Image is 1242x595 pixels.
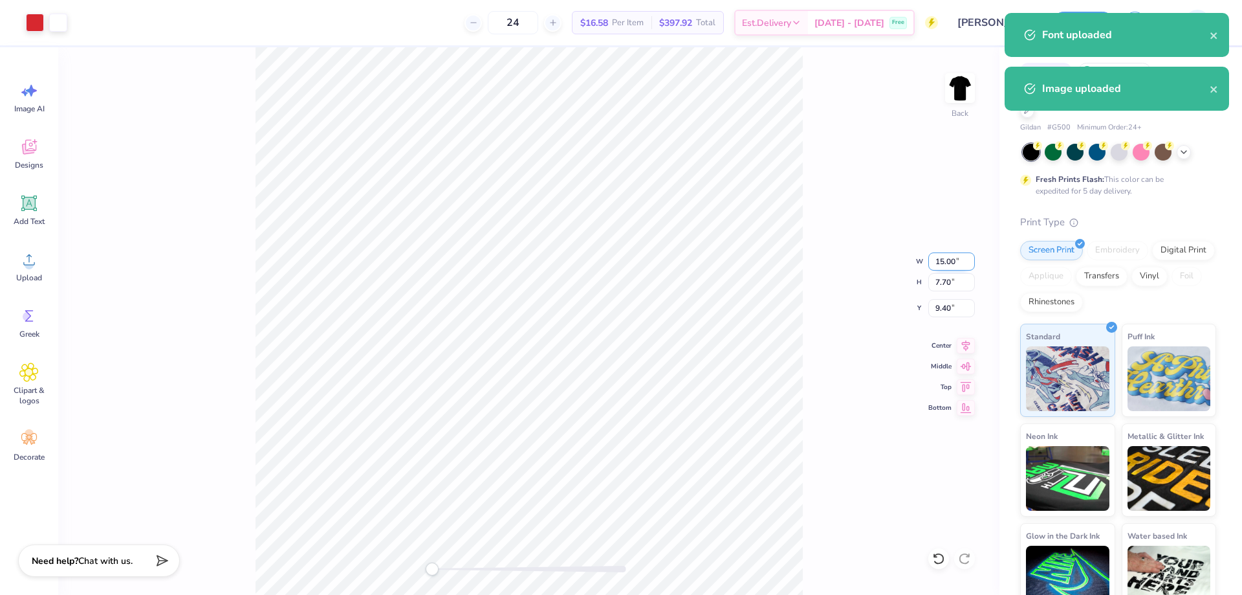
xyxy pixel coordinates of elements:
img: Metallic & Glitter Ink [1128,446,1211,511]
span: Designs [15,160,43,170]
span: Minimum Order: 24 + [1077,122,1142,133]
span: Puff Ink [1128,330,1155,343]
span: Gildan [1020,122,1041,133]
span: Bottom [928,403,952,413]
div: Embroidery [1087,241,1148,260]
span: Metallic & Glitter Ink [1128,429,1204,443]
span: Middle [928,361,952,372]
span: Top [928,382,952,392]
span: Greek [19,329,39,339]
span: # G500 [1047,122,1071,133]
span: Est. Delivery [742,16,791,30]
div: Rhinestones [1020,293,1083,312]
span: Add Text [14,216,45,227]
strong: Need help? [32,555,78,567]
div: Applique [1020,267,1072,286]
div: Back [952,107,968,119]
div: Accessibility label [426,563,439,576]
span: $397.92 [659,16,692,30]
span: Total [696,16,715,30]
span: Standard [1026,330,1060,343]
strong: Fresh Prints Flash: [1036,174,1104,185]
span: $16.58 [580,16,608,30]
div: Screen Print [1020,241,1083,260]
div: Print Type [1020,215,1216,230]
span: Image AI [14,104,45,114]
div: Vinyl [1131,267,1168,286]
span: Decorate [14,452,45,462]
span: Glow in the Dark Ink [1026,529,1100,543]
div: Foil [1171,267,1202,286]
span: Chat with us. [78,555,133,567]
input: – – [488,11,538,34]
img: Standard [1026,346,1109,411]
span: Per Item [612,16,644,30]
button: close [1210,27,1219,43]
div: Digital Print [1152,241,1215,260]
div: Transfers [1076,267,1128,286]
img: Puff Ink [1128,346,1211,411]
span: [DATE] - [DATE] [814,16,884,30]
span: Clipart & logos [8,385,50,406]
a: DE [1162,10,1216,36]
img: Back [947,75,973,101]
div: This color can be expedited for 5 day delivery. [1036,174,1195,197]
input: Untitled Design [948,10,1043,36]
div: Image uploaded [1042,81,1210,96]
img: Neon Ink [1026,446,1109,511]
span: Center [928,341,952,351]
span: Upload [16,273,42,283]
span: Water based Ink [1128,529,1187,543]
div: Font uploaded [1042,27,1210,43]
span: Neon Ink [1026,429,1058,443]
img: Djian Evardoni [1184,10,1210,36]
button: close [1210,81,1219,96]
span: Free [892,18,904,27]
